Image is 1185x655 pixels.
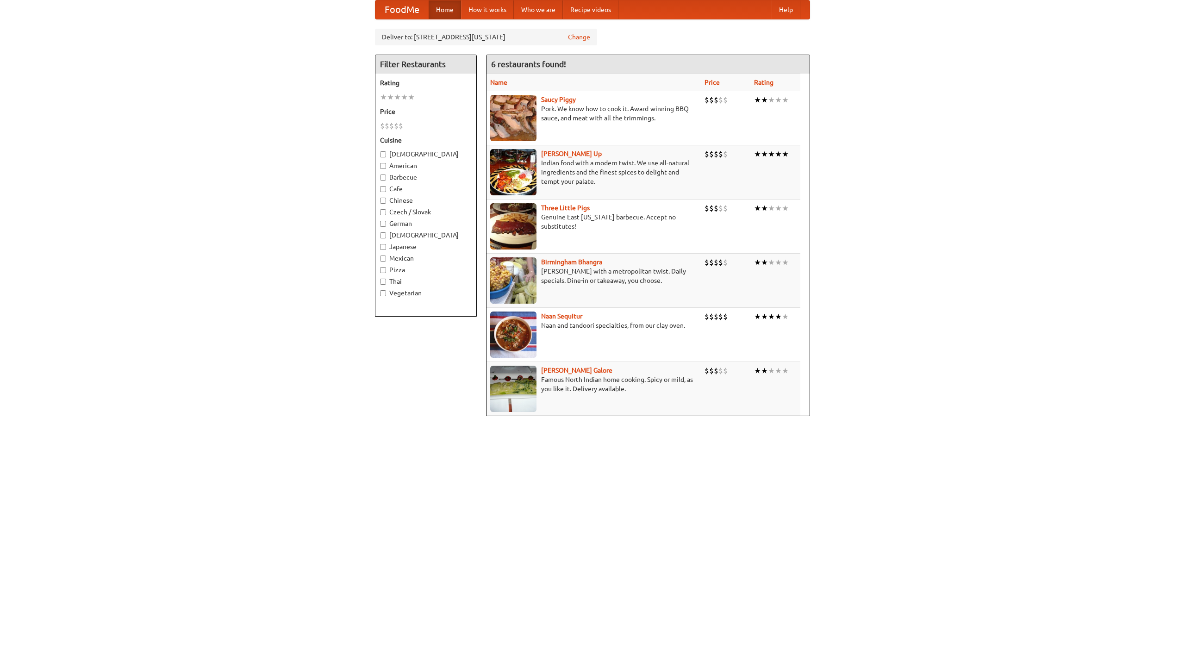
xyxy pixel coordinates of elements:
[541,312,582,320] b: Naan Sequitur
[380,196,472,205] label: Chinese
[714,203,718,213] li: $
[723,312,728,322] li: $
[718,366,723,376] li: $
[490,203,536,250] img: littlepigs.jpg
[490,366,536,412] img: currygalore.jpg
[380,267,386,273] input: Pizza
[380,163,386,169] input: American
[380,184,472,193] label: Cafe
[754,366,761,376] li: ★
[705,79,720,86] a: Price
[718,203,723,213] li: $
[408,92,415,102] li: ★
[380,121,385,131] li: $
[380,232,386,238] input: [DEMOGRAPHIC_DATA]
[768,312,775,322] li: ★
[380,198,386,204] input: Chinese
[705,95,709,105] li: $
[568,32,590,42] a: Change
[380,244,386,250] input: Japanese
[490,149,536,195] img: curryup.jpg
[768,366,775,376] li: ★
[380,256,386,262] input: Mexican
[541,150,602,157] a: [PERSON_NAME] Up
[761,257,768,268] li: ★
[754,79,773,86] a: Rating
[709,203,714,213] li: $
[775,257,782,268] li: ★
[380,288,472,298] label: Vegetarian
[782,366,789,376] li: ★
[461,0,514,19] a: How it works
[782,203,789,213] li: ★
[723,203,728,213] li: $
[380,175,386,181] input: Barbecue
[429,0,461,19] a: Home
[723,257,728,268] li: $
[782,257,789,268] li: ★
[380,107,472,116] h5: Price
[380,92,387,102] li: ★
[761,149,768,159] li: ★
[490,212,697,231] p: Genuine East [US_STATE] barbecue. Accept no substitutes!
[541,204,590,212] a: Three Little Pigs
[768,203,775,213] li: ★
[380,78,472,87] h5: Rating
[714,95,718,105] li: $
[380,151,386,157] input: [DEMOGRAPHIC_DATA]
[714,312,718,322] li: $
[490,375,697,393] p: Famous North Indian home cooking. Spicy or mild, as you like it. Delivery available.
[714,366,718,376] li: $
[380,290,386,296] input: Vegetarian
[541,96,576,103] a: Saucy Piggy
[705,149,709,159] li: $
[782,95,789,105] li: ★
[380,277,472,286] label: Thai
[490,79,507,86] a: Name
[380,279,386,285] input: Thai
[380,207,472,217] label: Czech / Slovak
[541,258,602,266] a: Birmingham Bhangra
[490,95,536,141] img: saucy.jpg
[768,149,775,159] li: ★
[718,257,723,268] li: $
[723,149,728,159] li: $
[782,312,789,322] li: ★
[399,121,403,131] li: $
[705,312,709,322] li: $
[380,209,386,215] input: Czech / Slovak
[775,95,782,105] li: ★
[709,366,714,376] li: $
[772,0,800,19] a: Help
[490,321,697,330] p: Naan and tandoori specialties, from our clay oven.
[375,55,476,74] h4: Filter Restaurants
[775,149,782,159] li: ★
[754,257,761,268] li: ★
[709,149,714,159] li: $
[380,254,472,263] label: Mexican
[709,312,714,322] li: $
[514,0,563,19] a: Who we are
[754,312,761,322] li: ★
[490,257,536,304] img: bhangra.jpg
[775,366,782,376] li: ★
[563,0,618,19] a: Recipe videos
[490,267,697,285] p: [PERSON_NAME] with a metropolitan twist. Daily specials. Dine-in or takeaway, you choose.
[761,95,768,105] li: ★
[375,0,429,19] a: FoodMe
[754,203,761,213] li: ★
[754,95,761,105] li: ★
[380,219,472,228] label: German
[380,186,386,192] input: Cafe
[705,203,709,213] li: $
[541,367,612,374] a: [PERSON_NAME] Galore
[705,257,709,268] li: $
[385,121,389,131] li: $
[718,312,723,322] li: $
[380,265,472,274] label: Pizza
[714,149,718,159] li: $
